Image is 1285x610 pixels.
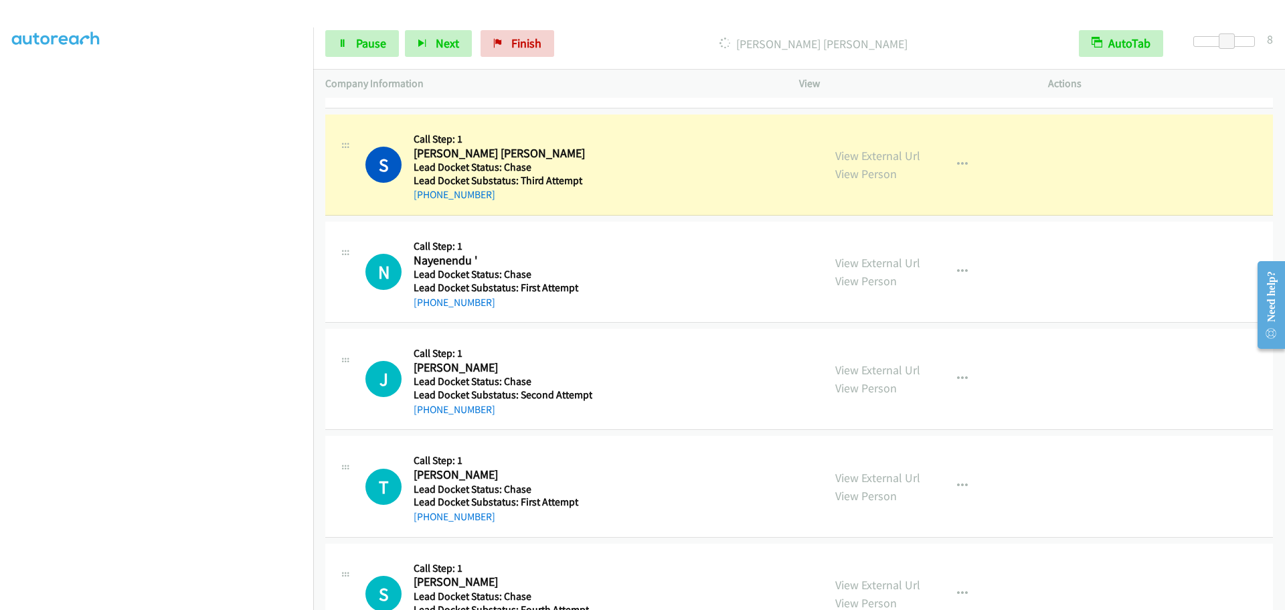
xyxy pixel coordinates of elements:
h5: Call Step: 1 [414,133,588,146]
span: Finish [511,35,541,51]
h1: T [365,469,402,505]
a: View External Url [835,470,920,485]
p: View [799,76,1024,92]
h5: Lead Docket Status: Chase [414,375,592,388]
h2: [PERSON_NAME] [PERSON_NAME] [414,146,588,161]
a: Finish [481,30,554,57]
span: Next [436,35,459,51]
a: View External Url [835,577,920,593]
h5: Call Step: 1 [414,347,592,360]
h2: [PERSON_NAME] [414,575,588,590]
div: The call is yet to be attempted [365,469,402,505]
a: [PHONE_NUMBER] [414,510,495,523]
a: Pause [325,30,399,57]
div: The call is yet to be attempted [365,254,402,290]
a: View Person [835,488,897,504]
h1: J [365,361,402,397]
iframe: Resource Center [1246,252,1285,358]
a: View External Url [835,362,920,378]
a: View Person [835,380,897,396]
a: View External Url [835,148,920,163]
h2: [PERSON_NAME] [414,467,588,483]
a: [PHONE_NUMBER] [414,403,495,416]
h5: Lead Docket Status: Chase [414,590,589,603]
p: Company Information [325,76,775,92]
h5: Lead Docket Status: Chase [414,268,588,281]
h5: Lead Docket Status: Chase [414,483,588,496]
a: View Person [835,273,897,289]
a: View Person [835,166,897,181]
h1: N [365,254,402,290]
p: Actions [1048,76,1273,92]
p: [PERSON_NAME] [PERSON_NAME] [572,35,1055,53]
h1: S [365,147,402,183]
div: 8 [1267,30,1273,48]
button: Next [405,30,472,57]
h5: Call Step: 1 [414,240,588,253]
h5: Call Step: 1 [414,562,589,575]
span: Pause [356,35,386,51]
h5: Lead Docket Status: Chase [414,161,588,174]
a: [PHONE_NUMBER] [414,188,495,201]
h5: Lead Docket Substatus: Second Attempt [414,388,592,402]
h5: Lead Docket Substatus: First Attempt [414,281,588,295]
a: [PHONE_NUMBER] [414,296,495,309]
div: The call is yet to be attempted [365,361,402,397]
h2: [PERSON_NAME] [414,360,588,376]
h5: Call Step: 1 [414,454,588,467]
a: View External Url [835,255,920,271]
h5: Lead Docket Substatus: First Attempt [414,495,588,509]
button: AutoTab [1079,30,1163,57]
h2: Nayenendu ' [414,253,588,269]
h5: Lead Docket Substatus: Third Attempt [414,174,588,187]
